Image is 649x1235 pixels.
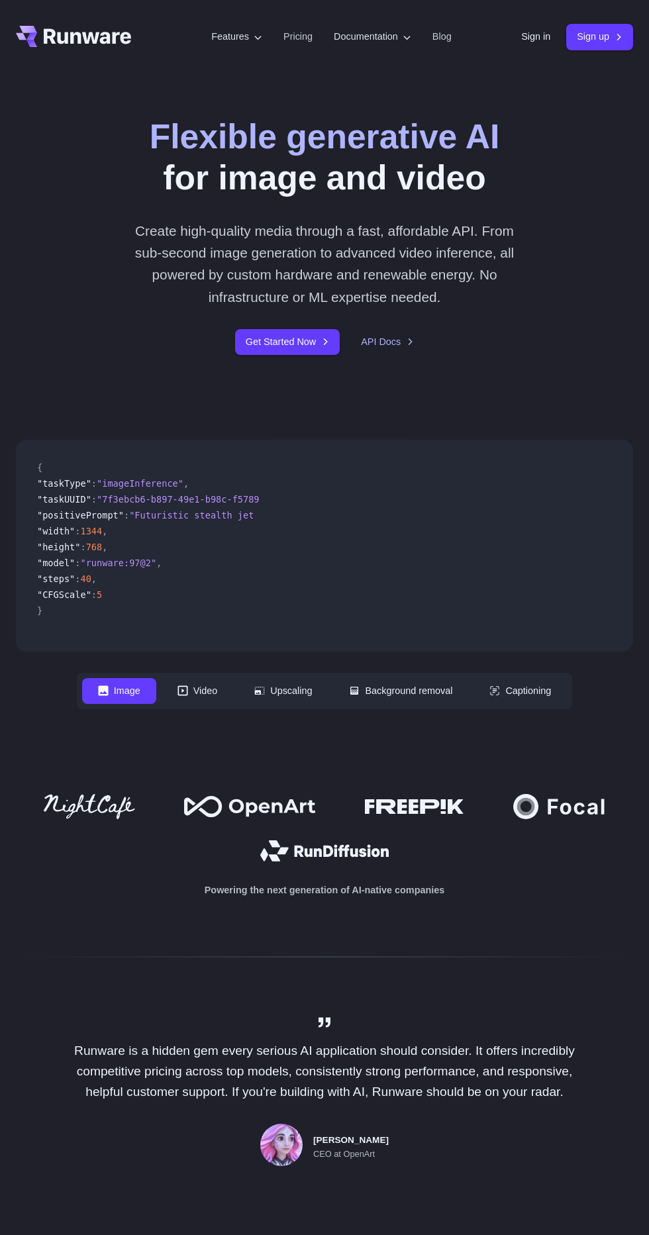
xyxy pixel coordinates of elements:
span: "positivePrompt" [37,510,124,520]
button: Image [82,678,156,704]
p: Create high-quality media through a fast, affordable API. From sub-second image generation to adv... [127,220,522,308]
span: , [183,478,189,489]
span: , [102,526,107,536]
a: Sign up [566,24,633,50]
span: 40 [80,573,91,584]
img: Person [260,1124,303,1166]
a: Pricing [283,29,313,44]
span: 768 [86,542,103,552]
span: { [37,462,42,473]
a: Blog [432,29,452,44]
span: [PERSON_NAME] [313,1133,389,1148]
span: "width" [37,526,75,536]
span: "Futuristic stealth jet streaking through a neon-lit cityscape with glowing purple exhaust" [129,510,623,520]
label: Features [211,29,262,44]
span: : [91,589,97,600]
span: : [75,558,80,568]
span: 5 [97,589,102,600]
span: : [91,478,97,489]
span: : [75,526,80,536]
button: Video [162,678,234,704]
span: "imageInference" [97,478,183,489]
span: , [156,558,162,568]
button: Captioning [474,678,567,704]
span: "model" [37,558,75,568]
strong: Flexible generative AI [150,117,500,156]
p: Runware is a hidden gem every serious AI application should consider. It offers incredibly compet... [60,1041,589,1102]
span: "CFGScale" [37,589,91,600]
span: "steps" [37,573,75,584]
p: Powering the next generation of AI-native companies [16,883,633,898]
span: "taskType" [37,478,91,489]
label: Documentation [334,29,411,44]
a: Go to / [16,26,131,47]
a: Sign in [521,29,550,44]
span: : [91,494,97,505]
span: CEO at OpenArt [313,1148,375,1161]
button: Upscaling [238,678,328,704]
a: Get Started Now [235,329,340,355]
h1: for image and video [150,117,500,199]
a: API Docs [361,334,414,350]
span: : [80,542,85,552]
button: Background removal [333,678,468,704]
span: } [37,605,42,616]
span: : [75,573,80,584]
span: , [91,573,97,584]
span: "height" [37,542,80,552]
span: "taskUUID" [37,494,91,505]
span: 1344 [80,526,102,536]
span: "runware:97@2" [80,558,156,568]
span: "7f3ebcb6-b897-49e1-b98c-f5789d2d40d7" [97,494,303,505]
span: : [124,510,129,520]
span: , [102,542,107,552]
